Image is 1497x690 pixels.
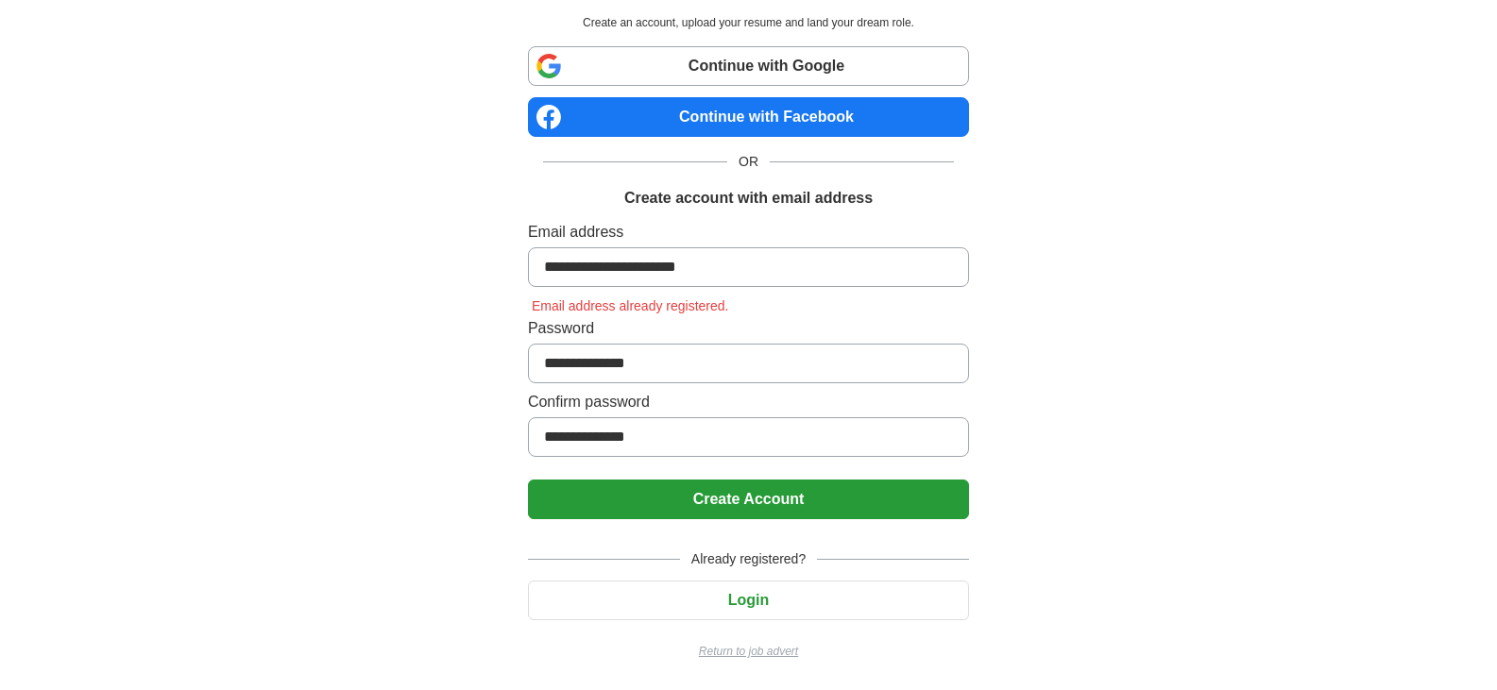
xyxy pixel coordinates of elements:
[528,643,969,660] a: Return to job advert
[528,581,969,620] button: Login
[680,549,817,569] span: Already registered?
[528,221,969,244] label: Email address
[528,391,969,413] label: Confirm password
[532,14,965,31] p: Create an account, upload your resume and land your dream role.
[528,97,969,137] a: Continue with Facebook
[528,46,969,86] a: Continue with Google
[624,187,873,210] h1: Create account with email address
[528,298,733,313] span: Email address already registered.
[727,152,770,172] span: OR
[528,592,969,608] a: Login
[528,317,969,340] label: Password
[528,480,969,519] button: Create Account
